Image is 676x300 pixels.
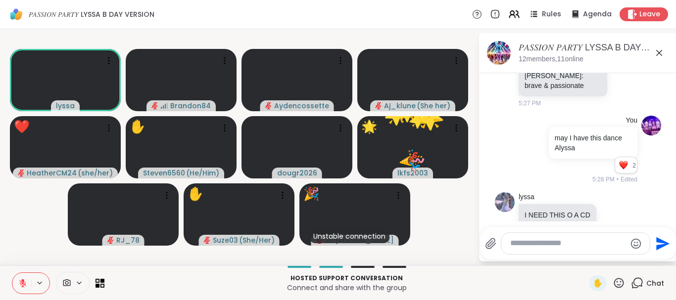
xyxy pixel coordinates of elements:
[188,184,203,204] div: ✋
[27,168,77,178] span: HeatherCM24
[204,237,211,244] span: audio-muted
[641,116,661,135] img: https://sharewell-space-live.sfo3.digitaloceanspaces.com/user-generated/fdc651fc-f3db-4874-9fa7-0...
[525,71,601,90] p: [PERSON_NAME]: brave & passionate
[56,101,75,111] span: lyssa
[213,235,238,245] span: Suze03
[265,102,272,109] span: audio-muted
[519,54,583,64] p: 12 members, 11 online
[309,229,389,243] div: Unstable connection
[8,6,25,23] img: ShareWell Logomark
[110,274,583,283] p: Hosted support conversation
[397,168,428,178] span: lkfs2003
[14,117,30,136] div: ❤️
[130,117,145,136] div: ✋
[375,102,382,109] span: audio-muted
[151,102,158,109] span: audio-muted
[519,42,669,54] div: 𝑃𝐴𝑆𝑆𝐼𝑂𝑁 𝑃𝐴𝑅𝑇𝑌 LYSSA B DAY VERSION, [DATE]
[143,168,185,178] span: Steven6560
[510,238,626,249] textarea: Type your message
[495,192,515,212] img: https://sharewell-space-live.sfo3.digitaloceanspaces.com/user-generated/666f9ab0-b952-44c3-ad34-f...
[542,9,561,19] span: Rules
[361,117,377,136] div: 🌟
[525,210,590,220] p: I NEED THIS O A CD
[487,41,511,65] img: 𝑃𝐴𝑆𝑆𝐼𝑂𝑁 𝑃𝐴𝑅𝑇𝑌 LYSSA B DAY VERSION, Sep 13
[618,161,628,169] button: Reactions: love
[615,157,632,173] div: Reaction list
[388,136,437,185] button: 🎉
[617,175,619,184] span: •
[650,232,673,255] button: Send
[592,175,615,184] span: 5:28 PM
[639,9,660,19] span: Leave
[110,283,583,293] p: Connect and share with the group
[107,237,114,244] span: audio-muted
[78,168,113,178] span: ( she/her )
[626,116,637,126] h4: You
[186,168,219,178] span: ( He/Him )
[170,101,211,111] span: Brandon84
[555,133,631,153] p: may I have this dance Alyssa
[630,238,642,250] button: Emoji picker
[519,99,541,108] span: 5:27 PM
[303,184,319,204] div: 🎉
[417,101,450,111] span: ( She her )
[583,9,612,19] span: Agenda
[519,192,534,202] a: lyssa
[274,101,329,111] span: Aydencossette
[277,168,317,178] span: dougr2026
[116,235,140,245] span: RJ_78
[646,278,664,288] span: Chat
[621,175,637,184] span: Edited
[18,170,25,176] span: audio-muted
[29,9,154,19] span: 𝑃𝐴𝑆𝑆𝐼𝑂𝑁 𝑃𝐴𝑅𝑇𝑌 LYSSA B DAY VERSION
[632,161,637,170] span: 2
[384,101,416,111] span: Aj_klune
[239,235,275,245] span: ( She/Her )
[593,277,603,289] span: ✋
